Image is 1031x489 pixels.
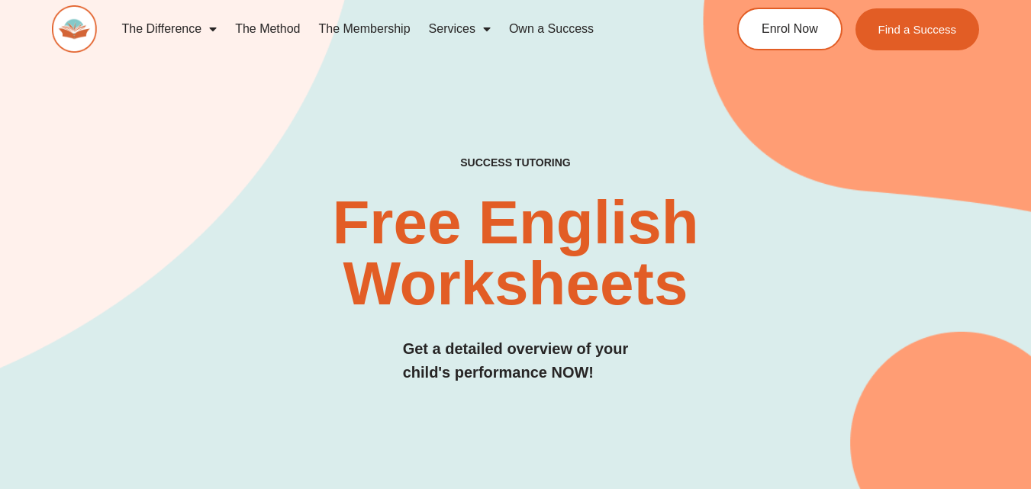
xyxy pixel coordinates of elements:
[209,192,821,314] h2: Free English Worksheets​
[112,11,684,47] nav: Menu
[737,8,843,50] a: Enrol Now
[403,337,629,384] h3: Get a detailed overview of your child's performance NOW!
[500,11,603,47] a: Own a Success
[420,11,500,47] a: Services
[310,11,420,47] a: The Membership
[762,23,818,35] span: Enrol Now
[379,156,653,169] h4: SUCCESS TUTORING​
[855,8,980,50] a: Find a Success
[112,11,226,47] a: The Difference
[226,11,309,47] a: The Method
[878,24,957,35] span: Find a Success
